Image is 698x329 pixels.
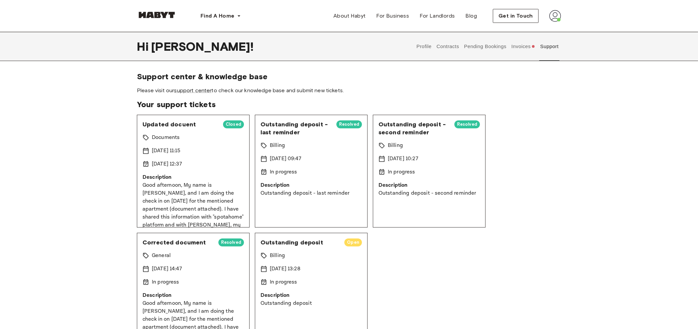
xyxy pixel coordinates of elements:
span: Outstanding deposit [261,238,339,246]
span: Open [344,239,362,246]
span: For Business [377,12,409,20]
span: Resolved [454,121,480,128]
span: Outstanding deposit - second reminder [378,120,449,136]
span: Closed [223,121,244,128]
img: avatar [549,10,561,22]
span: Support center & knowledge base [137,72,561,82]
span: About Habyt [333,12,366,20]
p: Description [378,181,480,189]
p: Billing [388,142,403,150]
span: Updated docuent [143,120,218,128]
p: In progress [270,168,297,176]
span: Corrected document [143,238,213,246]
span: For Landlords [420,12,455,20]
a: support center [174,87,211,94]
p: [DATE] 14:47 [152,265,182,273]
p: Documents [152,134,180,142]
p: [DATE] 13:28 [270,265,300,273]
p: Description [261,181,362,189]
p: In progress [270,278,297,286]
p: Good afternoon, My name is [PERSON_NAME], and I am doing the check in on [DATE] for the mentioned... [143,181,244,301]
button: Profile [416,32,433,61]
span: Hi [137,39,151,53]
p: Billing [270,252,285,260]
p: Description [143,292,244,299]
a: For Landlords [414,9,460,23]
button: Support [539,32,559,61]
p: In progress [152,278,179,286]
span: Get in Touch [498,12,533,20]
a: For Business [371,9,415,23]
p: Description [261,292,362,299]
span: Find A Home [201,12,234,20]
p: [DATE] 10:27 [388,155,418,163]
span: Your support tickets [137,99,561,109]
span: [PERSON_NAME] ! [151,39,254,53]
span: Outstanding deposit - last reminder [261,120,331,136]
p: Outstanding deposit - second reminder [378,189,480,197]
button: Invoices [510,32,536,61]
button: Pending Bookings [463,32,507,61]
p: In progress [388,168,415,176]
div: user profile tabs [414,32,561,61]
p: Outstanding deposit - last reminder [261,189,362,197]
p: General [152,252,171,260]
p: Billing [270,142,285,150]
span: Resolved [336,121,362,128]
button: Contracts [436,32,460,61]
span: Resolved [218,239,244,246]
img: Habyt [137,12,177,18]
p: Outstanding deposit [261,299,362,307]
a: Blog [460,9,483,23]
p: [DATE] 11:15 [152,147,180,155]
span: Please visit our to check our knowledge base and submit new tickets. [137,87,561,94]
button: Find A Home [195,9,246,23]
span: Blog [466,12,477,20]
p: [DATE] 09:47 [270,155,301,163]
a: About Habyt [328,9,371,23]
p: Description [143,173,244,181]
p: [DATE] 12:37 [152,160,182,168]
button: Get in Touch [493,9,539,23]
